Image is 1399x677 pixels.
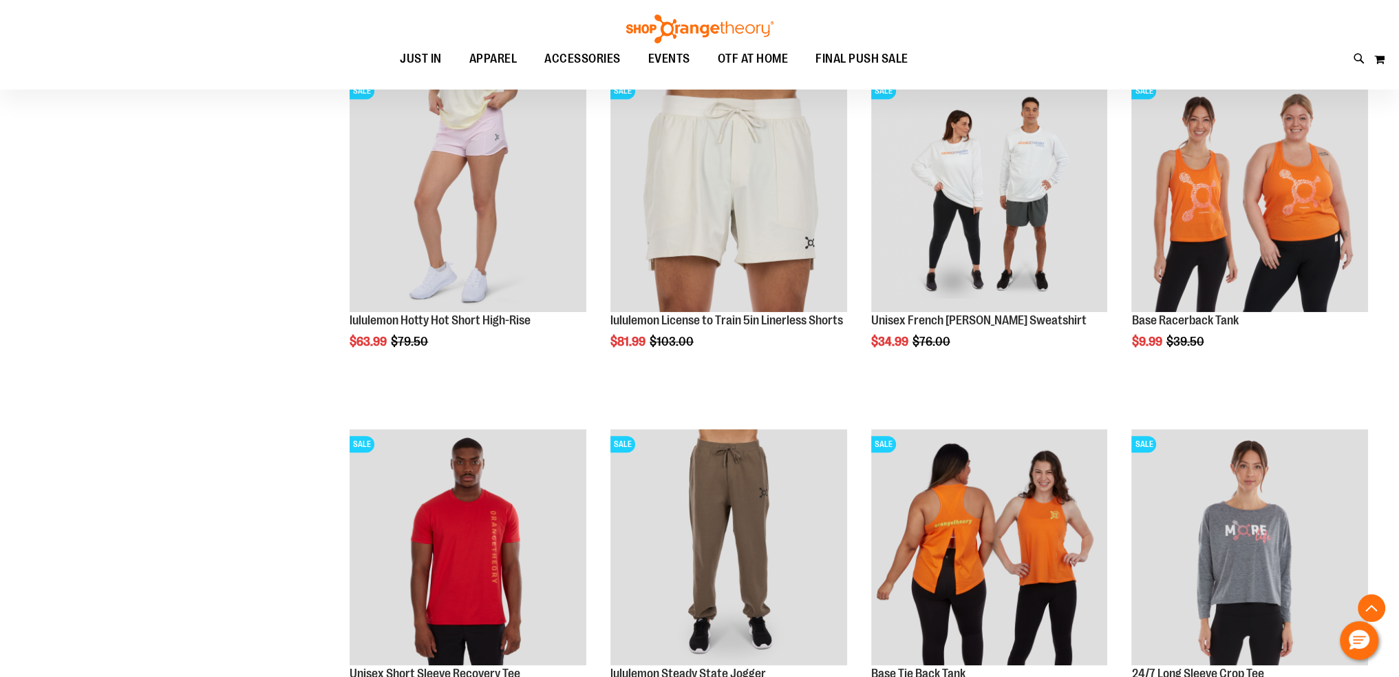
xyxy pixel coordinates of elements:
button: Hello, have a question? Let’s chat. [1340,621,1378,660]
span: $34.99 [871,335,910,348]
span: SALE [350,83,374,99]
a: lululemon Hotty Hot Short High-Rise [350,313,531,327]
img: Unisex French Terry Crewneck Sweatshirt primary image [871,76,1108,313]
a: Product image for Base Tie Back TankSALE [871,429,1108,668]
div: product [1124,69,1375,384]
a: OTF AT HOME [704,43,802,75]
img: Product image for Unisex Short Sleeve Recovery Tee [350,429,586,666]
a: Base Racerback Tank [1131,313,1238,327]
span: APPAREL [469,43,517,74]
a: Product image for Base Racerback TankSALE [1131,76,1368,315]
span: SALE [610,436,635,452]
a: JUST IN [386,43,456,75]
img: lululemon Hotty Hot Short High-Rise [350,76,586,313]
button: Back To Top [1358,594,1385,622]
span: SALE [871,436,896,452]
span: $9.99 [1131,335,1164,348]
a: ACCESSORIES [531,43,634,75]
a: EVENTS [634,43,704,75]
span: ACCESSORIES [544,43,621,74]
a: Unisex French [PERSON_NAME] Sweatshirt [871,313,1087,327]
a: APPAREL [456,43,531,75]
a: lululemon Steady State JoggerSALE [610,429,847,668]
img: Product image for 24/7 Long Sleeve Crop Tee [1131,429,1368,666]
a: Product image for Unisex Short Sleeve Recovery TeeSALE [350,429,586,668]
a: Unisex French Terry Crewneck Sweatshirt primary imageSALE [871,76,1108,315]
div: product [343,69,593,384]
a: lululemon License to Train 5in Linerless ShortsSALE [610,76,847,315]
a: Product image for 24/7 Long Sleeve Crop TeeSALE [1131,429,1368,668]
span: $79.50 [391,335,430,348]
a: lululemon License to Train 5in Linerless Shorts [610,313,843,327]
img: Shop Orangetheory [624,14,776,43]
span: SALE [1131,436,1156,452]
span: JUST IN [400,43,442,74]
span: SALE [871,83,896,99]
span: FINAL PUSH SALE [815,43,908,74]
span: $76.00 [912,335,952,348]
a: lululemon Hotty Hot Short High-RiseSALE [350,76,586,315]
span: SALE [350,436,374,452]
span: OTF AT HOME [718,43,789,74]
div: product [604,69,854,384]
div: product [864,69,1115,384]
span: $39.50 [1166,335,1206,348]
span: $63.99 [350,335,389,348]
span: $81.99 [610,335,648,348]
img: lululemon License to Train 5in Linerless Shorts [610,76,847,313]
img: lululemon Steady State Jogger [610,429,847,666]
img: Product image for Base Racerback Tank [1131,76,1368,313]
span: EVENTS [648,43,690,74]
a: FINAL PUSH SALE [802,43,922,74]
span: SALE [610,83,635,99]
span: SALE [1131,83,1156,99]
img: Product image for Base Tie Back Tank [871,429,1108,666]
span: $103.00 [650,335,696,348]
